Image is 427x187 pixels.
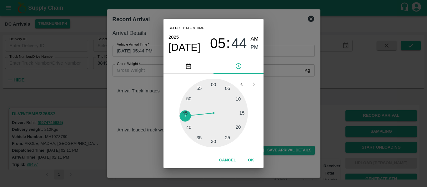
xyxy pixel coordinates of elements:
[241,155,261,166] button: OK
[213,59,264,74] button: pick time
[231,35,247,52] button: 44
[236,78,248,90] button: Open previous view
[163,59,213,74] button: pick date
[251,43,259,52] button: PM
[226,35,230,52] span: :
[210,35,226,52] button: 05
[168,24,204,33] span: Select date & time
[168,33,179,41] button: 2025
[251,35,259,43] button: AM
[168,41,200,54] button: [DATE]
[217,155,239,166] button: Cancel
